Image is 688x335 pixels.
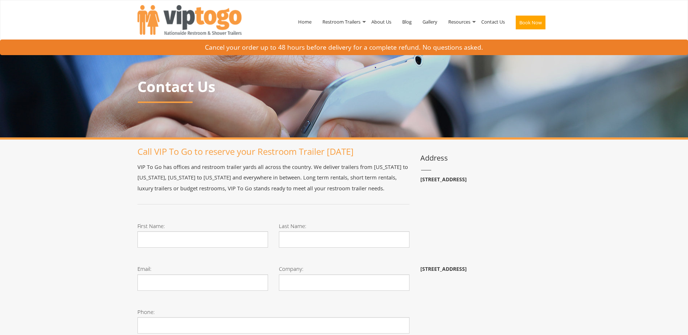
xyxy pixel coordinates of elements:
[293,3,317,41] a: Home
[137,162,409,194] p: VIP To Go has offices and restroom trailer yards all across the country. We deliver trailers from...
[476,3,510,41] a: Contact Us
[516,16,545,29] button: Book Now
[510,3,551,45] a: Book Now
[420,154,551,162] h3: Address
[443,3,476,41] a: Resources
[366,3,397,41] a: About Us
[417,3,443,41] a: Gallery
[137,147,409,156] h1: Call VIP To Go to reserve your Restroom Trailer [DATE]
[137,5,242,35] img: VIPTOGO
[317,3,366,41] a: Restroom Trailers
[420,265,467,272] b: [STREET_ADDRESS]
[397,3,417,41] a: Blog
[137,79,551,95] p: Contact Us
[420,176,467,183] b: [STREET_ADDRESS]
